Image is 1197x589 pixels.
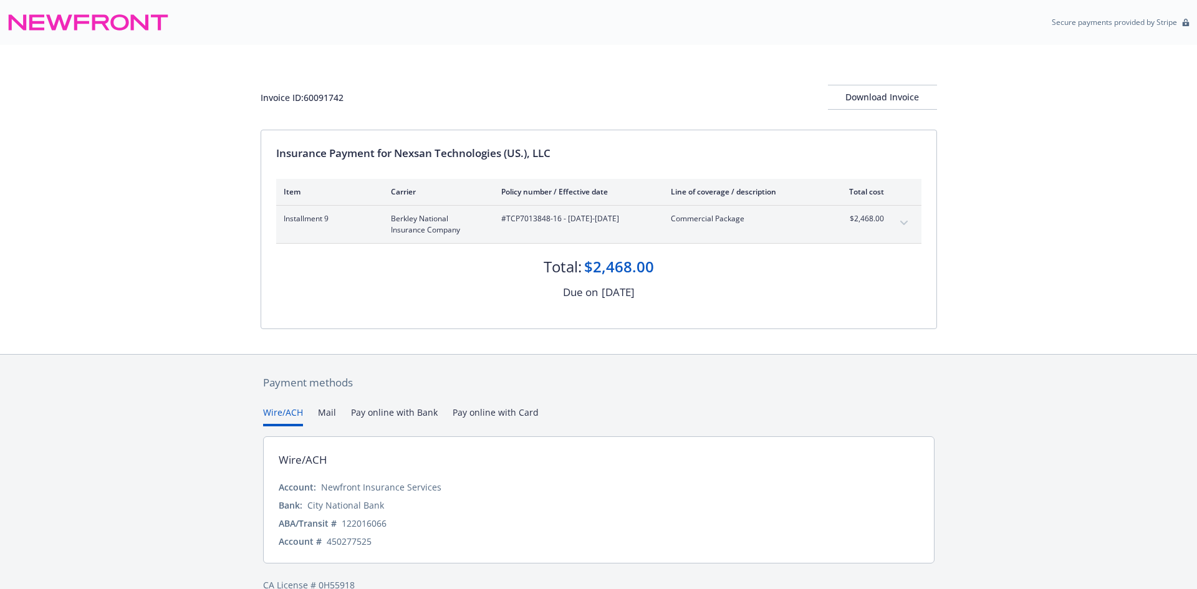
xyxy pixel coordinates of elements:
div: Total cost [837,186,884,197]
div: Installment 9Berkley National Insurance Company#TCP7013848-16 - [DATE]-[DATE]Commercial Package$2... [276,206,921,243]
div: Due on [563,284,598,300]
p: Secure payments provided by Stripe [1052,17,1177,27]
span: Commercial Package [671,213,817,224]
div: 122016066 [342,517,387,530]
button: Pay online with Bank [351,406,438,426]
button: expand content [894,213,914,233]
div: Carrier [391,186,481,197]
div: Line of coverage / description [671,186,817,197]
span: #TCP7013848-16 - [DATE]-[DATE] [501,213,651,224]
div: Download Invoice [828,85,937,109]
button: Mail [318,406,336,426]
div: Invoice ID: 60091742 [261,91,344,104]
div: ABA/Transit # [279,517,337,530]
div: $2,468.00 [584,256,654,277]
button: Pay online with Card [453,406,539,426]
div: Newfront Insurance Services [321,481,441,494]
div: Bank: [279,499,302,512]
div: Payment methods [263,375,935,391]
div: Item [284,186,371,197]
div: Account: [279,481,316,494]
div: Policy number / Effective date [501,186,651,197]
button: Wire/ACH [263,406,303,426]
div: 450277525 [327,535,372,548]
span: Installment 9 [284,213,371,224]
span: Berkley National Insurance Company [391,213,481,236]
div: [DATE] [602,284,635,300]
div: Total: [544,256,582,277]
div: Wire/ACH [279,452,327,468]
button: Download Invoice [828,85,937,110]
div: City National Bank [307,499,384,512]
div: Account # [279,535,322,548]
div: Insurance Payment for Nexsan Technologies (US.), LLC [276,145,921,161]
span: $2,468.00 [837,213,884,224]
